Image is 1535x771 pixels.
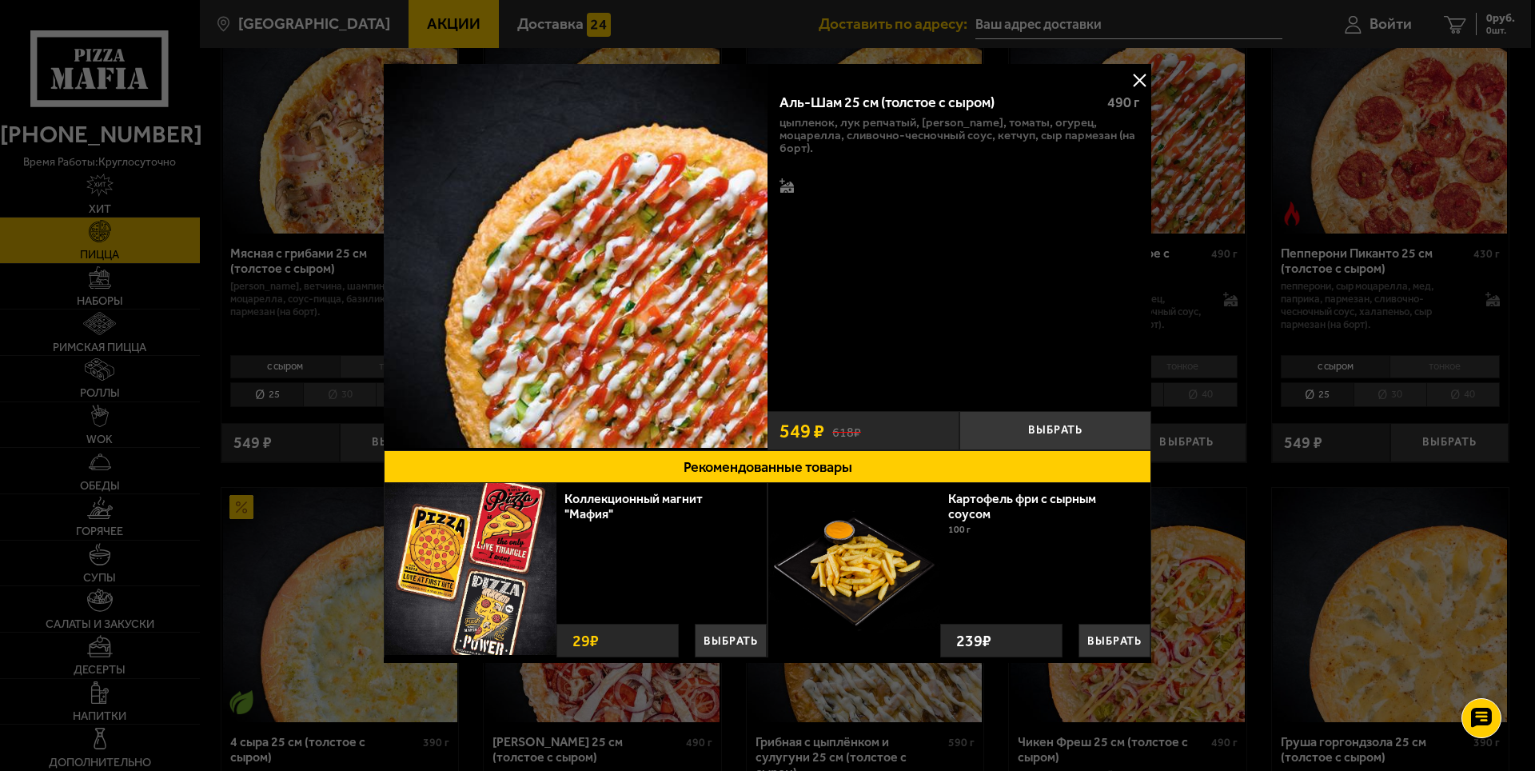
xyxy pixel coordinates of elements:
[1107,94,1139,111] span: 490 г
[779,116,1139,154] p: цыпленок, лук репчатый, [PERSON_NAME], томаты, огурец, моцарелла, сливочно-чесночный соус, кетчуп...
[384,450,1151,483] button: Рекомендованные товары
[568,625,603,657] strong: 29 ₽
[959,411,1151,450] button: Выбрать
[695,624,767,657] button: Выбрать
[564,491,703,521] a: Коллекционный магнит "Мафия"
[384,64,767,448] img: Аль-Шам 25 см (толстое с сыром)
[779,421,824,441] span: 549 ₽
[952,625,995,657] strong: 239 ₽
[384,64,767,450] a: Аль-Шам 25 см (толстое с сыром)
[832,422,861,439] s: 618 ₽
[1078,624,1150,657] button: Выбрать
[948,524,971,535] span: 100 г
[948,491,1096,521] a: Картофель фри с сырным соусом
[779,94,1094,112] div: Аль-Шам 25 см (толстое с сыром)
